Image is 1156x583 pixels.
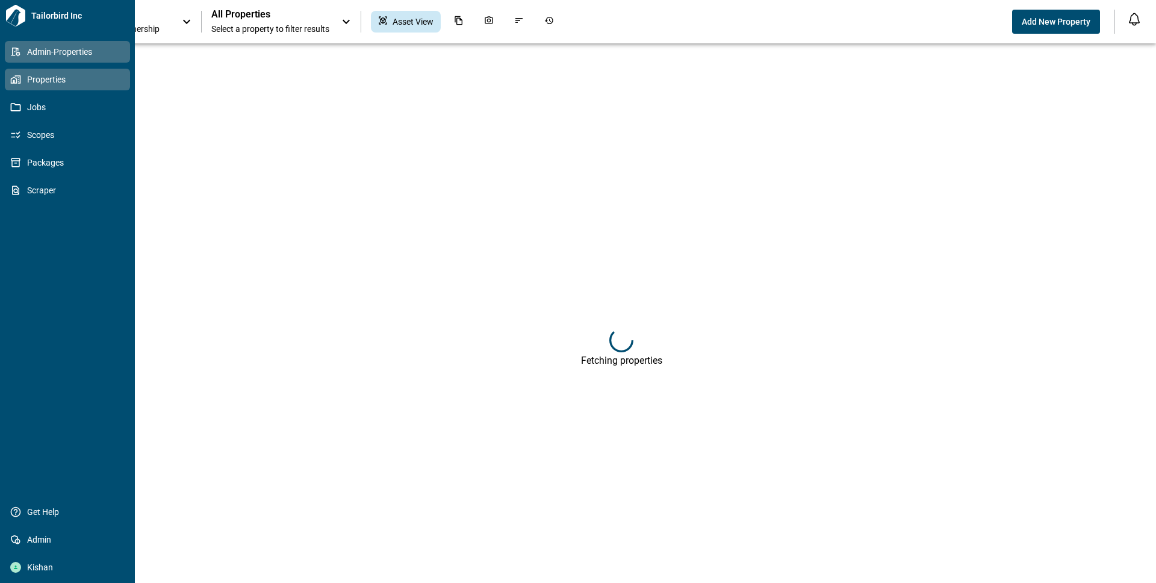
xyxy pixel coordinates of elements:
span: Add New Property [1022,16,1090,28]
a: Packages [5,152,130,173]
a: Scopes [5,124,130,146]
div: Job History [537,11,561,33]
span: Packages [21,157,119,169]
span: Asset View [393,16,433,28]
span: Tailorbird Inc [26,10,130,22]
span: Scraper [21,184,119,196]
div: Asset View [371,11,441,33]
div: Issues & Info [507,11,531,33]
span: Admin [21,534,119,546]
button: Open notification feed [1125,10,1144,29]
span: Kishan [21,561,119,573]
span: Scopes [21,129,119,141]
span: All Properties [211,8,329,20]
span: Admin-Properties [21,46,119,58]
a: Admin [5,529,130,550]
div: Documents [447,11,471,33]
span: Jobs [21,101,119,113]
div: Fetching properties [581,355,662,366]
a: Admin-Properties [5,41,130,63]
span: Properties [21,73,119,86]
a: Scraper [5,179,130,201]
div: Photos [477,11,501,33]
span: Get Help [21,506,119,518]
button: Add New Property [1012,10,1100,34]
span: Select a property to filter results [211,23,329,35]
a: Jobs [5,96,130,118]
a: Properties [5,69,130,90]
